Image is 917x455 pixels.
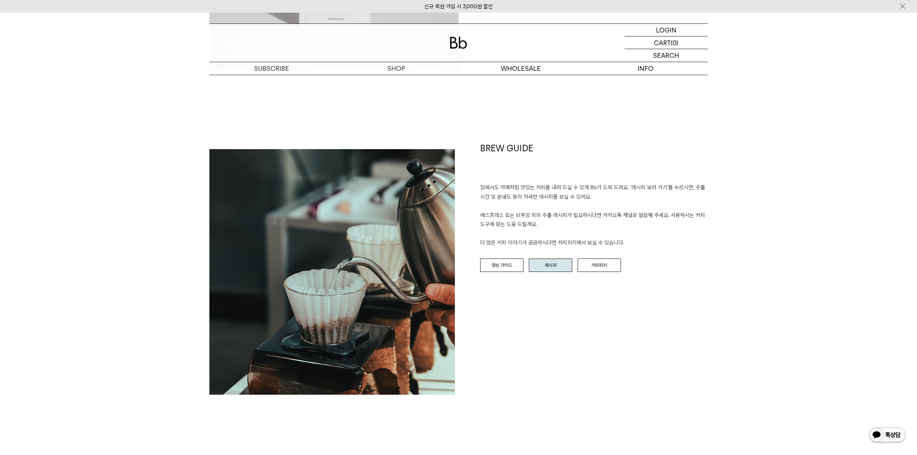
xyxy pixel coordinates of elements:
[458,62,583,75] p: WHOLESALE
[625,24,708,36] a: LOGIN
[424,3,493,10] a: 신규 회원 가입 시 3,000원 할인
[450,37,467,49] img: 로고
[209,62,334,75] a: SUBSCRIBE
[480,183,708,248] p: 집에서도 카페처럼 맛있는 커피를 내려 드실 ﻿수 있게 Bb가 도와 드려요. '레시피 보러 가기'를 누르시면, 추출 시간 및 분쇄도 등의 자세한 레시피를 보실 수 있어요. 에스...
[656,24,677,36] p: LOGIN
[480,142,708,183] h1: BREW GUIDE
[480,259,523,272] a: 영상 가이드
[334,62,458,75] a: SHOP
[209,149,455,395] img: 132a082e391aa10324cf325f260fd9af_112349.jpg
[625,36,708,49] a: CART (0)
[671,36,678,49] p: (0)
[869,427,906,444] img: 카카오톡 채널 1:1 채팅 버튼
[583,62,708,75] p: INFO
[653,49,679,62] p: SEARCH
[654,36,671,49] p: CART
[578,259,621,272] a: 커피위키
[529,259,572,272] a: 레시피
